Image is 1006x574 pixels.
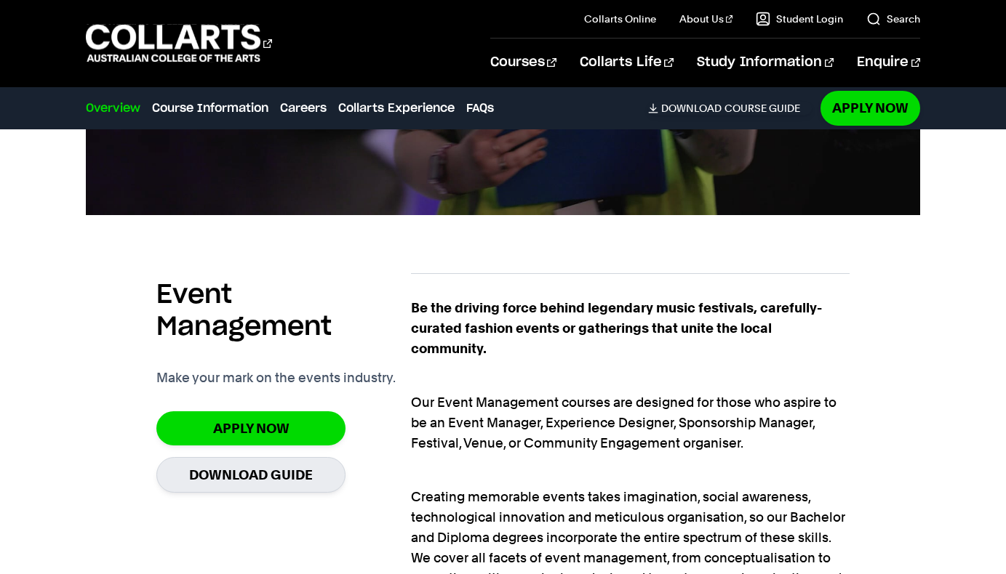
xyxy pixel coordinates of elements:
[152,100,268,117] a: Course Information
[866,12,920,26] a: Search
[280,100,327,117] a: Careers
[697,39,834,86] a: Study Information
[466,100,494,117] a: FAQs
[857,39,920,86] a: Enquire
[821,91,920,125] a: Apply Now
[679,12,733,26] a: About Us
[580,39,674,86] a: Collarts Life
[338,100,455,117] a: Collarts Experience
[584,12,656,26] a: Collarts Online
[648,102,812,115] a: DownloadCourse Guide
[86,100,140,117] a: Overview
[156,279,411,343] h2: Event Management
[411,372,850,453] p: Our Event Management courses are designed for those who aspire to be an Event Manager, Experience...
[661,102,722,115] span: Download
[756,12,843,26] a: Student Login
[86,23,272,64] div: Go to homepage
[490,39,556,86] a: Courses
[156,411,346,445] a: Apply Now
[156,368,396,388] p: Make your mark on the events industry.
[411,300,822,356] strong: Be the driving force behind legendary music festivals, carefully-curated fashion events or gather...
[156,457,346,493] a: Download Guide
